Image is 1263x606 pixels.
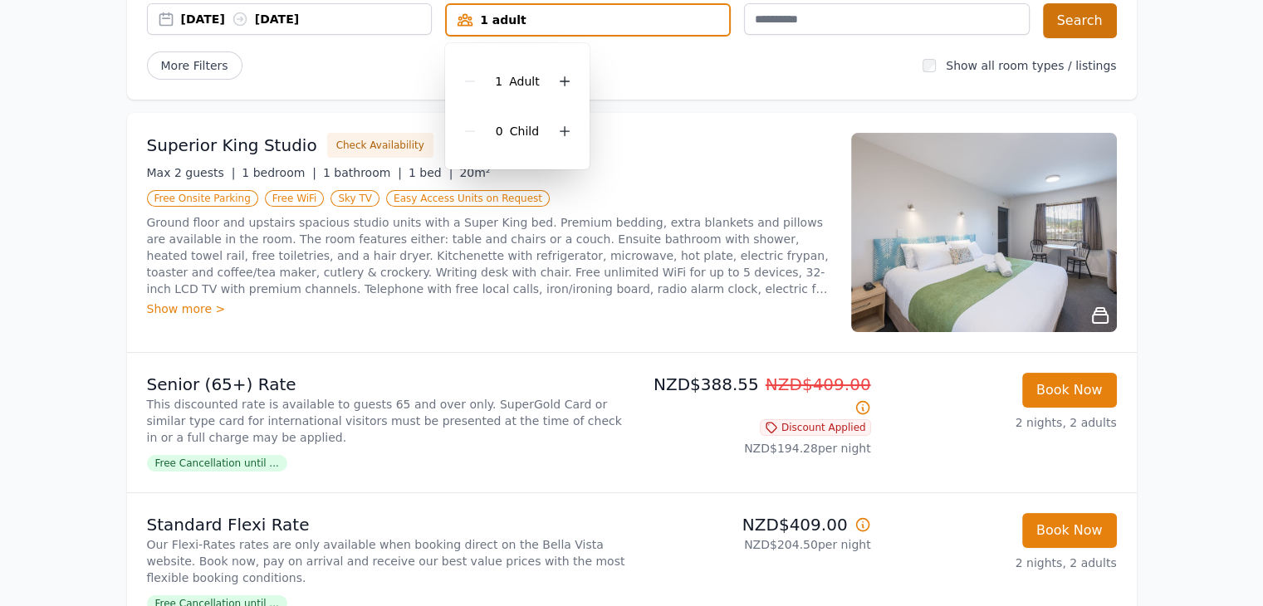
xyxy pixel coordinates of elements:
p: This discounted rate is available to guests 65 and over only. SuperGold Card or similar type card... [147,396,625,446]
p: NZD$194.28 per night [639,440,871,457]
p: Senior (65+) Rate [147,373,625,396]
button: Search [1043,3,1117,38]
span: 0 [496,125,503,138]
span: 1 bedroom | [242,166,316,179]
span: Child [510,125,539,138]
p: 2 nights, 2 adults [884,414,1117,431]
span: Discount Applied [760,419,871,436]
span: Free WiFi [265,190,325,207]
span: More Filters [147,51,242,80]
p: Our Flexi-Rates rates are only available when booking direct on the Bella Vista website. Book now... [147,536,625,586]
span: Free Onsite Parking [147,190,258,207]
p: NZD$204.50 per night [639,536,871,553]
span: Sky TV [330,190,379,207]
div: Show more > [147,301,831,317]
span: Free Cancellation until ... [147,455,287,472]
button: Check Availability [327,133,433,158]
span: 20m² [459,166,490,179]
span: NZD$409.00 [766,374,871,394]
div: [DATE] [DATE] [181,11,432,27]
span: 1 [495,75,502,88]
p: NZD$409.00 [639,513,871,536]
button: Book Now [1022,513,1117,548]
span: 1 bed | [409,166,453,179]
h3: Superior King Studio [147,134,317,157]
p: 2 nights, 2 adults [884,555,1117,571]
span: 1 bathroom | [323,166,402,179]
label: Show all room types / listings [946,59,1116,72]
p: Ground floor and upstairs spacious studio units with a Super King bed. Premium bedding, extra bla... [147,214,831,297]
span: Easy Access Units on Request [386,190,550,207]
div: 1 adult [447,12,729,28]
span: Adult [509,75,539,88]
span: Max 2 guests | [147,166,236,179]
p: NZD$388.55 [639,373,871,419]
button: Book Now [1022,373,1117,408]
p: Standard Flexi Rate [147,513,625,536]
